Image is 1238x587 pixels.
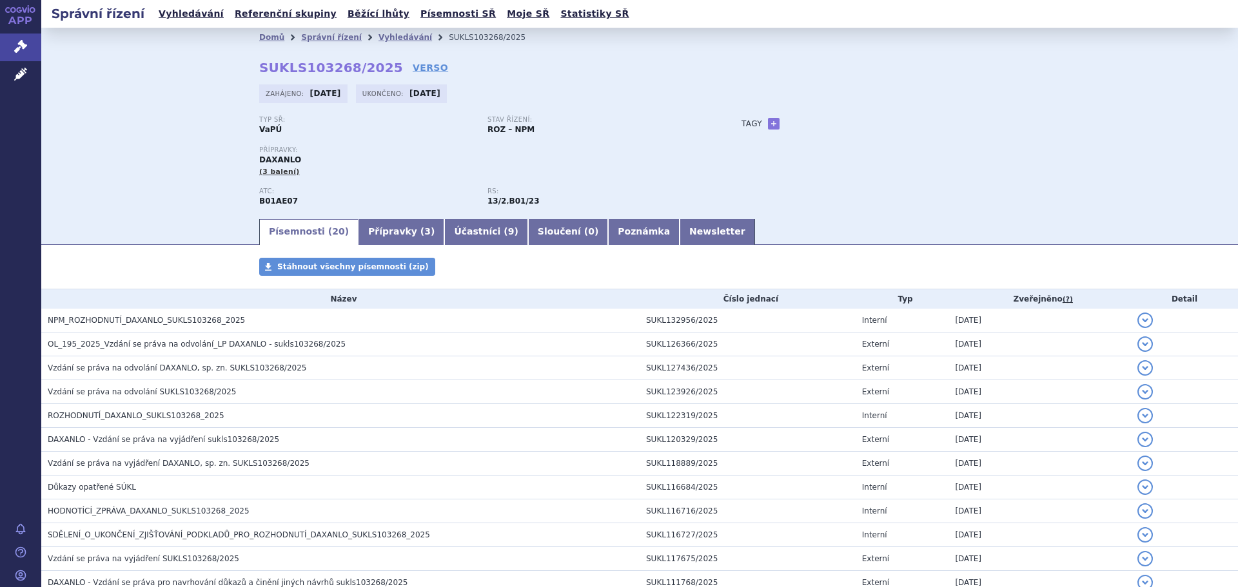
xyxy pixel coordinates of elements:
[528,219,608,245] a: Sloučení (0)
[640,547,856,571] td: SUKL117675/2025
[862,340,889,349] span: Externí
[948,332,1131,356] td: [DATE]
[862,459,889,468] span: Externí
[948,428,1131,452] td: [DATE]
[862,483,887,492] span: Interní
[259,60,403,75] strong: SUKLS103268/2025
[1137,551,1153,566] button: detail
[487,116,703,124] p: Stav řízení:
[48,411,224,420] span: ROZHODNUTÍ_DAXANLO_SUKLS103268_2025
[588,226,594,236] span: 0
[1131,289,1238,309] th: Detail
[259,197,298,206] strong: DABIGATRAN-ETEXILÁT
[444,219,527,245] a: Účastníci (9)
[503,5,553,23] a: Moje SŘ
[640,523,856,547] td: SUKL116727/2025
[266,88,306,99] span: Zahájeno:
[1137,360,1153,376] button: detail
[948,404,1131,428] td: [DATE]
[155,5,228,23] a: Vyhledávání
[508,226,515,236] span: 9
[362,88,406,99] span: Ukončeno:
[487,188,716,207] div: ,
[417,5,500,23] a: Písemnosti SŘ
[378,33,432,42] a: Vyhledávání
[48,578,408,587] span: DAXANLO - Vzdání se práva pro navrhování důkazů a činění jiných návrhů sukls103268/2025
[862,578,889,587] span: Externí
[509,197,540,206] strong: gatrany a xabany vyšší síly
[862,387,889,396] span: Externí
[409,89,440,98] strong: [DATE]
[41,5,155,23] h2: Správní řízení
[640,380,856,404] td: SUKL123926/2025
[640,428,856,452] td: SUKL120329/2025
[1137,384,1153,399] button: detail
[231,5,340,23] a: Referenční skupiny
[48,530,430,539] span: SDĚLENÍ_O_UKONČENÍ_ZJIŠŤOVÁNÍ_PODKLADŮ_PRO_ROZHODNUTÍ_DAXANLO_SUKLS103268_2025
[259,146,716,154] p: Přípravky:
[640,332,856,356] td: SUKL126366/2025
[1137,408,1153,423] button: detail
[948,547,1131,571] td: [DATE]
[48,483,136,492] span: Důkazy opatřené SÚKL
[259,168,300,176] span: (3 balení)
[259,116,475,124] p: Typ SŘ:
[259,188,475,195] p: ATC:
[948,452,1131,476] td: [DATE]
[948,523,1131,547] td: [DATE]
[48,435,279,444] span: DAXANLO - Vzdání se práva na vyjádření sukls103268/2025
[301,33,362,42] a: Správní řízení
[948,356,1131,380] td: [DATE]
[259,258,435,276] a: Stáhnout všechny písemnosti (zip)
[680,219,755,245] a: Newsletter
[48,340,346,349] span: OL_195_2025_Vzdání se práva na odvolání_LP DAXANLO - sukls103268/2025
[556,5,633,23] a: Statistiky SŘ
[1137,503,1153,519] button: detail
[948,309,1131,332] td: [DATE]
[1137,313,1153,328] button: detail
[640,499,856,523] td: SUKL116716/2025
[259,155,301,164] span: DAXANLO
[48,554,239,563] span: Vzdání se práva na vyjádření SUKLS103268/2025
[640,356,856,380] td: SUKL127436/2025
[344,5,413,23] a: Běžící lhůty
[862,554,889,563] span: Externí
[862,316,887,325] span: Interní
[277,262,429,271] span: Stáhnout všechny písemnosti (zip)
[48,459,309,468] span: Vzdání se práva na vyjádření DAXANLO, sp. zn. SUKLS103268/2025
[948,380,1131,404] td: [DATE]
[948,289,1131,309] th: Zveřejněno
[862,411,887,420] span: Interní
[359,219,444,245] a: Přípravky (3)
[608,219,680,245] a: Poznámka
[487,197,506,206] strong: léčiva k terapii nebo k profylaxi tromboembolických onemocnění, přímé inhibitory faktoru Xa a tro...
[640,452,856,476] td: SUKL118889/2025
[48,387,236,396] span: Vzdání se práva na odvolání SUKLS103268/2025
[1137,479,1153,495] button: detail
[413,61,448,74] a: VERSO
[1063,295,1073,304] abbr: (?)
[640,309,856,332] td: SUKL132956/2025
[856,289,949,309] th: Typ
[41,289,640,309] th: Název
[48,506,250,515] span: HODNOTÍCÍ_ZPRÁVA_DAXANLO_SUKLS103268_2025
[259,219,359,245] a: Písemnosti (20)
[310,89,341,98] strong: [DATE]
[768,118,780,130] a: +
[332,226,344,236] span: 20
[1137,432,1153,447] button: detail
[1137,527,1153,543] button: detail
[862,363,889,372] span: Externí
[48,316,245,325] span: NPM_ROZHODNUTÍ_DAXANLO_SUKLS103268_2025
[1137,336,1153,352] button: detail
[424,226,431,236] span: 3
[259,125,282,134] strong: VaPÚ
[862,435,889,444] span: Externí
[862,506,887,515] span: Interní
[742,116,762,131] h3: Tagy
[862,530,887,539] span: Interní
[640,476,856,499] td: SUKL116684/2025
[48,363,306,372] span: Vzdání se práva na odvolání DAXANLO, sp. zn. SUKLS103268/2025
[1137,456,1153,471] button: detail
[449,28,542,47] li: SUKLS103268/2025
